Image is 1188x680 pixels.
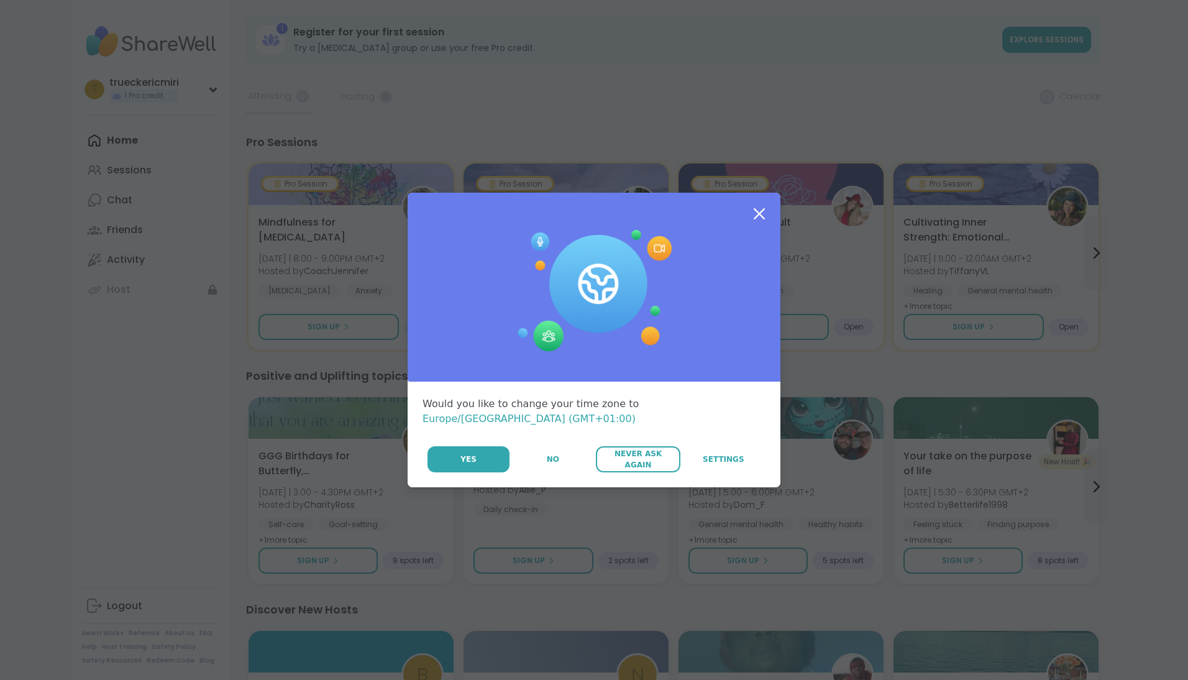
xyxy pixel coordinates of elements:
button: No [511,446,595,472]
div: Would you like to change your time zone to [423,397,765,426]
a: Settings [682,446,765,472]
span: Settings [703,454,744,465]
button: Yes [427,446,509,472]
span: Yes [460,454,477,465]
img: Session Experience [516,230,672,352]
button: Never Ask Again [596,446,680,472]
span: No [547,454,559,465]
span: Europe/[GEOGRAPHIC_DATA] (GMT+01:00) [423,413,636,425]
span: Never Ask Again [602,448,674,471]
